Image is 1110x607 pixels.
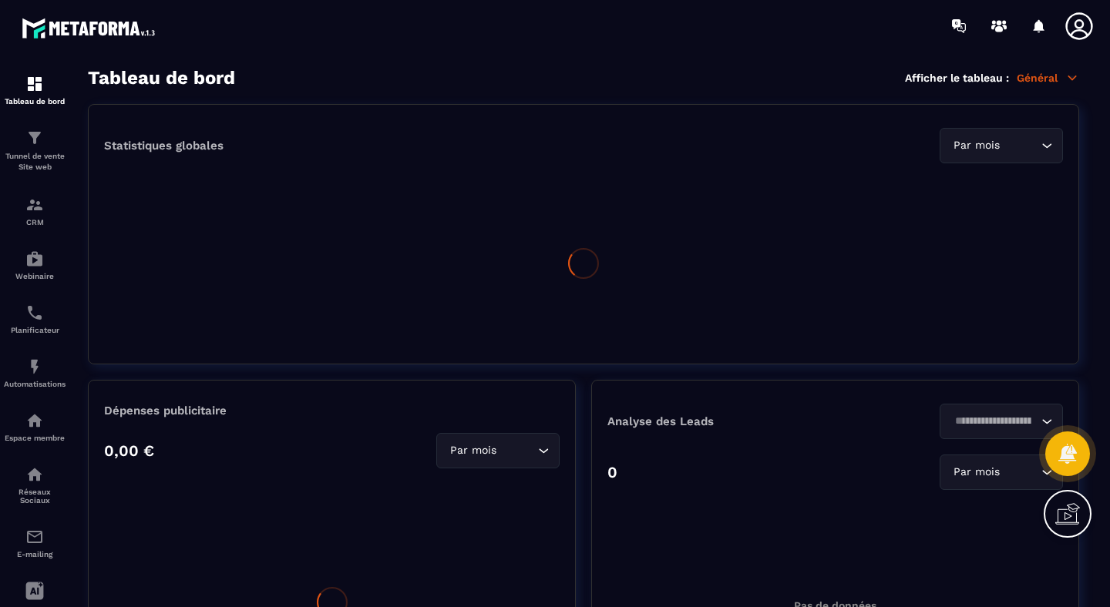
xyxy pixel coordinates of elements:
[905,72,1009,84] p: Afficher le tableau :
[446,442,499,459] span: Par mois
[4,550,66,558] p: E-mailing
[607,463,617,481] p: 0
[4,516,66,570] a: emailemailE-mailing
[940,404,1063,439] div: Search for option
[25,411,44,430] img: automations
[4,218,66,226] p: CRM
[25,75,44,93] img: formation
[4,238,66,292] a: automationsautomationsWebinaire
[607,414,836,428] p: Analyse des Leads
[4,380,66,388] p: Automatisations
[25,465,44,484] img: social-network
[25,528,44,546] img: email
[104,404,560,418] p: Dépenses publicitaire
[4,272,66,280] p: Webinaire
[25,196,44,214] img: formation
[4,326,66,334] p: Planificateur
[88,67,235,89] h3: Tableau de bord
[4,184,66,238] a: formationformationCRM
[4,400,66,454] a: automationsautomationsEspace membre
[940,128,1063,163] div: Search for option
[104,139,224,153] p: Statistiques globales
[25,129,44,147] img: formation
[22,14,160,42] img: logo
[436,433,560,468] div: Search for option
[4,454,66,516] a: social-networksocial-networkRéseaux Sociaux
[950,137,1003,154] span: Par mois
[950,413,1038,430] input: Search for option
[950,464,1003,481] span: Par mois
[4,63,66,117] a: formationformationTableau de bord
[4,151,66,173] p: Tunnel de vente Site web
[25,357,44,376] img: automations
[25,250,44,268] img: automations
[4,434,66,442] p: Espace membre
[4,488,66,505] p: Réseaux Sociaux
[940,454,1063,490] div: Search for option
[104,441,154,460] p: 0,00 €
[4,97,66,106] p: Tableau de bord
[4,117,66,184] a: formationformationTunnel de vente Site web
[1003,137,1038,154] input: Search for option
[4,346,66,400] a: automationsautomationsAutomatisations
[25,303,44,322] img: scheduler
[499,442,534,459] input: Search for option
[1003,464,1038,481] input: Search for option
[4,292,66,346] a: schedulerschedulerPlanificateur
[1017,71,1079,85] p: Général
